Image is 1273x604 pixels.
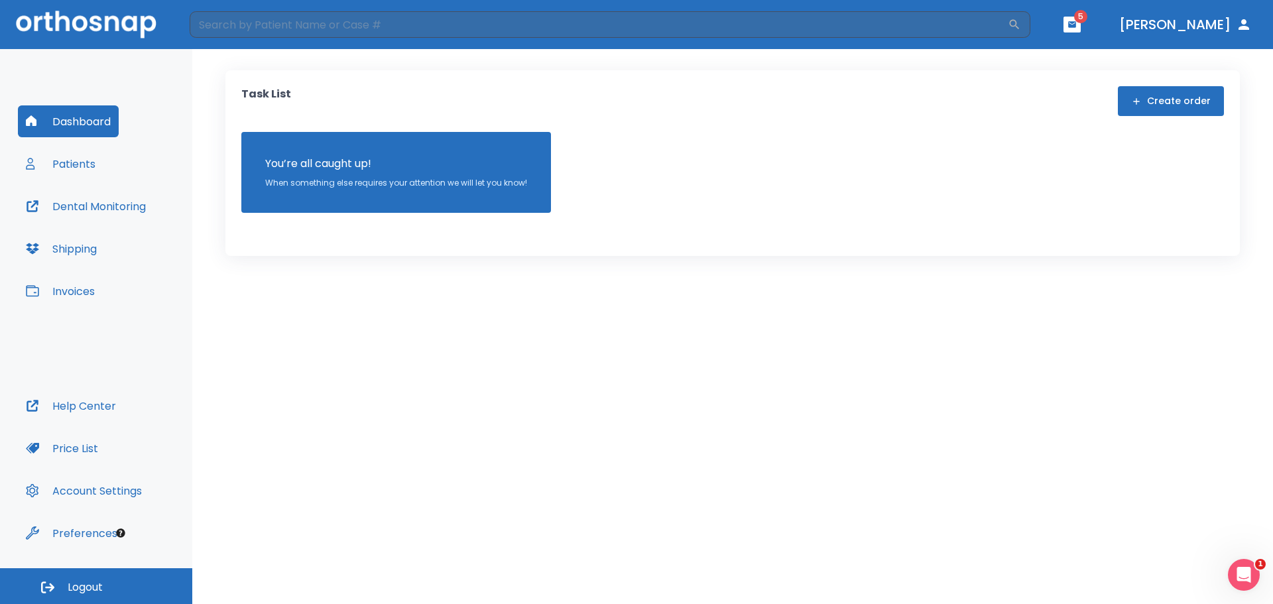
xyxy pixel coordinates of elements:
[1114,13,1257,36] button: [PERSON_NAME]
[18,390,124,422] button: Help Center
[18,190,154,222] button: Dental Monitoring
[18,432,106,464] button: Price List
[68,580,103,595] span: Logout
[18,148,103,180] button: Patients
[1074,10,1087,23] span: 5
[16,11,156,38] img: Orthosnap
[1228,559,1260,591] iframe: Intercom live chat
[190,11,1008,38] input: Search by Patient Name or Case #
[265,156,527,172] p: You’re all caught up!
[1255,559,1266,570] span: 1
[115,527,127,539] div: Tooltip anchor
[18,517,125,549] button: Preferences
[18,275,103,307] button: Invoices
[265,177,527,189] p: When something else requires your attention we will let you know!
[18,233,105,265] button: Shipping
[18,475,150,507] button: Account Settings
[241,86,291,116] p: Task List
[18,105,119,137] button: Dashboard
[1118,86,1224,116] button: Create order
